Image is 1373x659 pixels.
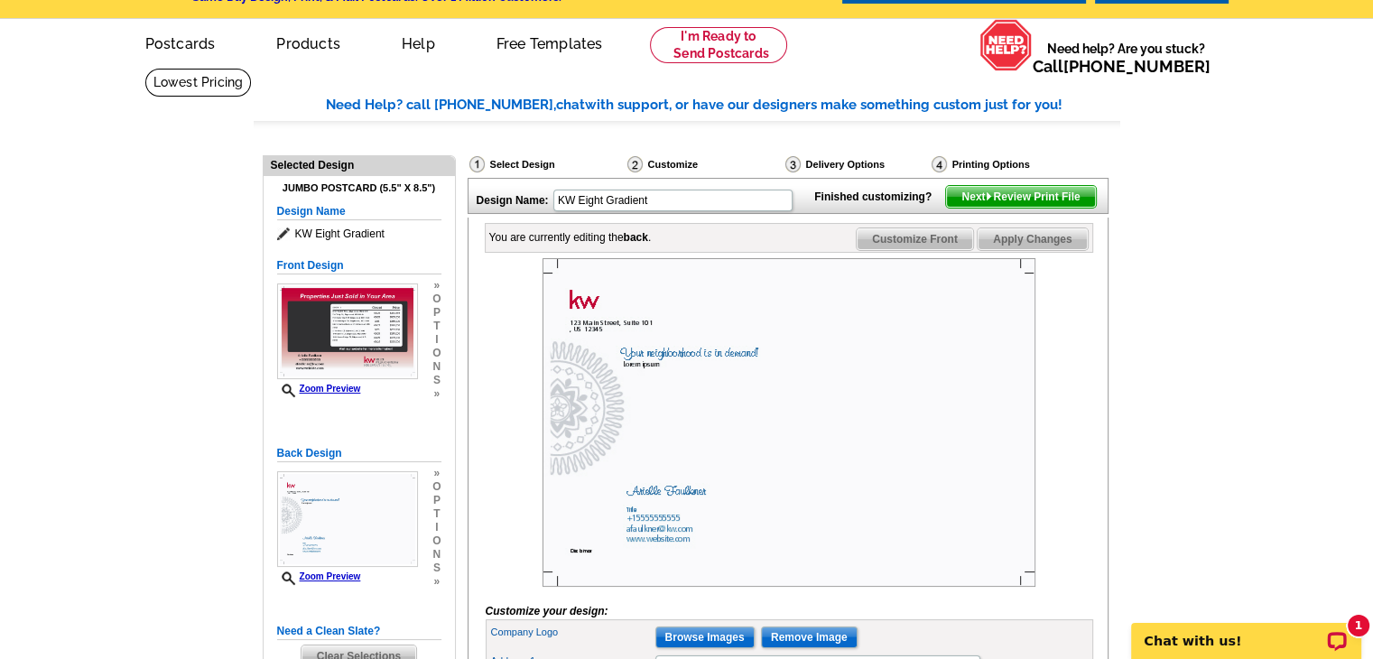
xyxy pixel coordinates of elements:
img: Select Design [469,156,485,172]
div: You are currently editing the . [489,229,652,246]
span: o [432,534,441,548]
span: Customize Front [857,228,973,250]
span: » [432,387,441,401]
h5: Need a Clean Slate? [277,623,441,640]
h5: Front Design [277,257,441,274]
span: i [432,333,441,347]
h4: Jumbo Postcard (5.5" x 8.5") [277,182,441,194]
span: Need help? Are you stuck? [1033,40,1220,76]
h5: Back Design [277,445,441,462]
div: Selected Design [264,156,455,173]
span: p [432,494,441,507]
a: Zoom Preview [277,571,361,581]
img: Delivery Options [785,156,801,172]
h5: Design Name [277,203,441,220]
span: KW Eight Gradient [277,225,441,243]
span: p [432,306,441,320]
img: Customize [627,156,643,172]
div: Need Help? call [PHONE_NUMBER], with support, or have our designers make something custom just fo... [326,95,1120,116]
span: n [432,548,441,562]
a: Zoom Preview [277,384,361,394]
label: Company Logo [491,625,654,640]
a: [PHONE_NUMBER] [1063,57,1211,76]
b: back [624,231,648,244]
span: » [432,279,441,292]
span: s [432,562,441,575]
span: Apply Changes [978,228,1087,250]
div: Delivery Options [784,155,930,173]
span: chat [556,97,585,113]
span: o [432,347,441,360]
span: Next Review Print File [946,186,1095,208]
input: Remove Image [761,627,858,648]
span: o [432,480,441,494]
span: s [432,374,441,387]
a: Postcards [116,21,245,63]
span: n [432,360,441,374]
strong: Finished customizing? [814,190,942,203]
img: Z18901916_00001_2.jpg [277,471,418,567]
div: Customize [626,155,784,178]
a: Free Templates [468,21,632,63]
i: Customize your design: [486,605,608,617]
span: t [432,320,441,333]
a: Products [247,21,369,63]
div: Printing Options [930,155,1090,173]
span: o [432,292,441,306]
img: Printing Options & Summary [932,156,947,172]
img: help [979,19,1033,71]
span: » [432,467,441,480]
iframe: LiveChat chat widget [1119,602,1373,659]
div: Select Design [468,155,626,178]
span: » [432,575,441,589]
img: Z18901916_00001_2.jpg [543,258,1035,587]
span: t [432,507,441,521]
a: Help [373,21,464,63]
span: i [432,521,441,534]
strong: Design Name: [477,194,549,207]
input: Browse Images [655,627,755,648]
img: Z18901916_00001_1.jpg [277,283,418,379]
span: Call [1033,57,1211,76]
img: button-next-arrow-white.png [985,192,993,200]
